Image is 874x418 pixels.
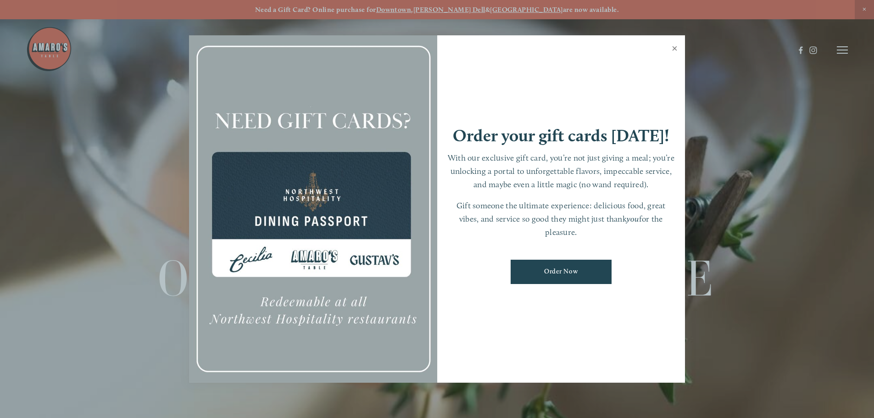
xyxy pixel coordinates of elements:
a: Close [666,37,684,62]
p: With our exclusive gift card, you’re not just giving a meal; you’re unlocking a portal to unforge... [446,151,676,191]
em: you [627,214,639,223]
h1: Order your gift cards [DATE]! [453,127,669,144]
a: Order Now [511,260,612,284]
p: Gift someone the ultimate experience: delicious food, great vibes, and service so good they might... [446,199,676,239]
